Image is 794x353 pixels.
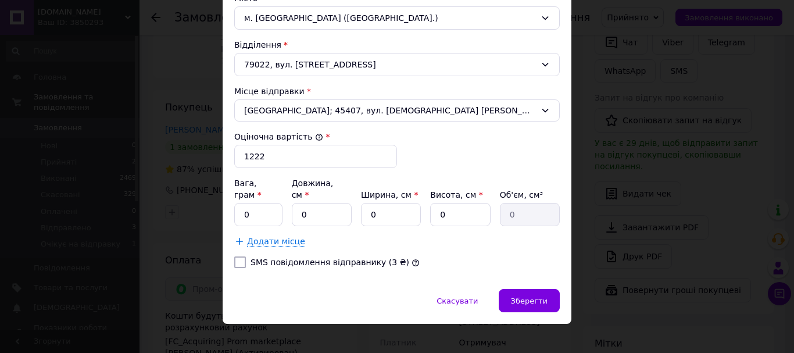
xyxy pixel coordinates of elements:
div: Відділення [234,39,560,51]
label: Оціночна вартість [234,132,323,141]
div: Місце відправки [234,85,560,97]
label: SMS повідомлення відправнику (3 ₴) [251,258,409,267]
div: м. [GEOGRAPHIC_DATA] ([GEOGRAPHIC_DATA].) [234,6,560,30]
label: Довжина, см [292,179,334,199]
div: Об'єм, см³ [500,189,560,201]
span: Зберегти [511,297,548,305]
label: Висота, см [430,190,482,199]
span: [GEOGRAPHIC_DATA]; 45407, вул. [DEMOGRAPHIC_DATA] [PERSON_NAME], 6 [244,105,536,116]
span: Додати місце [247,237,305,247]
label: Вага, грам [234,179,262,199]
span: Скасувати [437,297,478,305]
div: 79022, вул. [STREET_ADDRESS] [234,53,560,76]
label: Ширина, см [361,190,418,199]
